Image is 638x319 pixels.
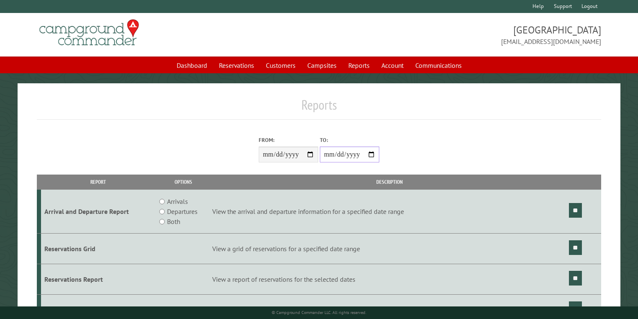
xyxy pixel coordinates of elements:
td: View a grid of reservations for a specified date range [211,234,568,264]
td: View a report of reservations for the selected dates [211,264,568,294]
h1: Reports [37,97,602,120]
th: Options [156,175,211,189]
span: [GEOGRAPHIC_DATA] [EMAIL_ADDRESS][DOMAIN_NAME] [319,23,601,46]
td: Arrival and Departure Report [41,190,156,234]
a: Customers [261,57,301,73]
td: Reservations Grid [41,234,156,264]
a: Reports [343,57,375,73]
td: Reservations Report [41,264,156,294]
label: Arrivals [167,196,188,206]
a: Communications [410,57,467,73]
label: To: [320,136,379,144]
a: Reservations [214,57,259,73]
label: Both [167,216,180,226]
td: View the arrival and departure information for a specified date range [211,190,568,234]
a: Campsites [302,57,342,73]
img: Campground Commander [37,16,141,49]
label: From: [259,136,318,144]
small: © Campground Commander LLC. All rights reserved. [272,310,366,315]
a: Dashboard [172,57,212,73]
th: Report [41,175,156,189]
th: Description [211,175,568,189]
a: Account [376,57,409,73]
label: Departures [167,206,198,216]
